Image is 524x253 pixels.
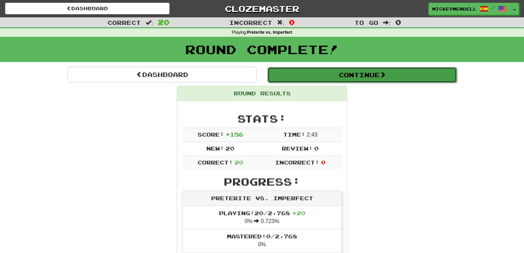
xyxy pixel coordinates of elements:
span: New: [206,145,224,152]
span: Correct [107,19,141,26]
span: To go [354,19,378,26]
span: Playing: 20 / 2,768 [219,210,305,216]
span: + 20 [292,210,305,216]
h2: Progress: [182,176,342,187]
span: : [383,20,391,26]
li: 0% [183,229,341,252]
a: mickeymendell / [428,3,510,15]
span: 0 [314,145,319,152]
li: 0% 0.723% [183,206,341,229]
span: Time: [283,131,305,138]
span: 20 [234,159,243,165]
a: Clozemaster [180,3,344,15]
h1: Round Complete! [2,43,522,56]
span: : [146,20,153,26]
span: 2 : 43 [307,132,317,138]
button: Continue [267,67,457,83]
strong: Preterite vs. Imperfect [247,30,292,35]
span: 0 [289,18,295,26]
a: Dashboard [5,3,170,14]
span: Correct: [198,159,233,165]
span: : [277,20,285,26]
span: + 156 [225,131,243,138]
span: 0 [395,18,401,26]
span: 0 [321,159,325,165]
span: Score: [198,131,224,138]
span: mickeymendell [432,6,477,12]
div: Preterite vs. Imperfect [183,191,341,206]
h2: Stats: [182,113,342,124]
span: 20 [225,145,234,152]
div: Round Results [177,86,347,101]
span: Incorrect: [275,159,319,165]
span: Incorrect [229,19,272,26]
span: Review: [282,145,313,152]
span: 20 [158,18,170,26]
span: Mastered: 0 / 2,768 [227,233,297,239]
span: / [492,5,495,10]
a: Dashboard [68,67,257,82]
